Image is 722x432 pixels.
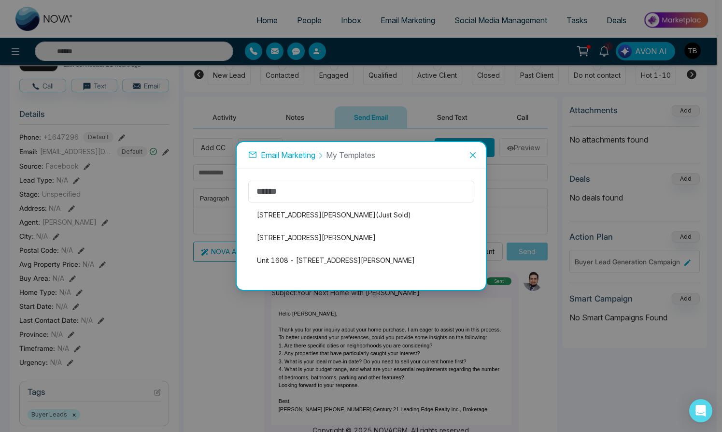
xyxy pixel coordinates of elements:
li: Unit 1608 - [STREET_ADDRESS][PERSON_NAME] [248,250,474,271]
li: [STREET_ADDRESS][PERSON_NAME](Just Sold) [248,205,474,225]
span: My Templates [326,150,375,160]
span: Email Marketing [261,150,315,160]
button: Close [460,142,486,168]
div: Open Intercom Messenger [689,399,712,422]
li: [STREET_ADDRESS][PERSON_NAME] [248,228,474,248]
span: close [469,151,477,159]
